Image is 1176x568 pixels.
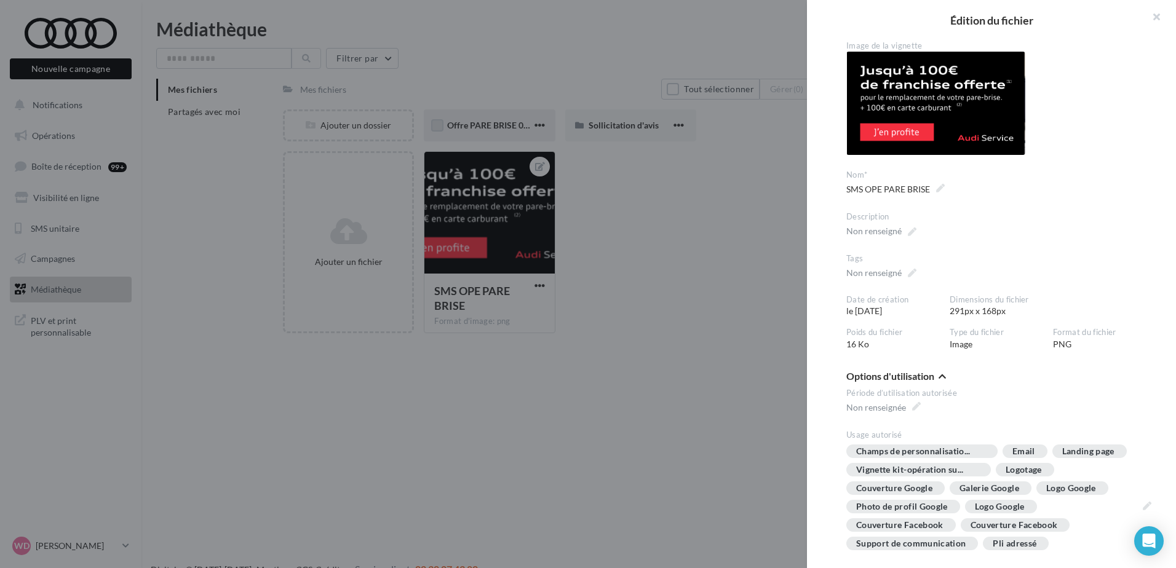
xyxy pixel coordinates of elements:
[856,447,985,456] span: Champs de personnalisatio...
[1134,526,1164,556] div: Open Intercom Messenger
[846,253,1146,264] div: Tags
[1053,327,1156,350] div: PNG
[993,539,1036,548] div: Pli adressé
[846,371,934,381] span: Options d'utilisation
[971,521,1058,530] div: Couverture Facebook
[827,15,1156,26] h2: Édition du fichier
[846,211,1146,223] div: Description
[846,388,1146,399] div: Période d’utilisation autorisée
[1053,327,1146,338] div: Format du fichier
[846,41,1146,52] div: Image de la vignette
[846,327,950,350] div: 16 Ko
[846,430,1146,441] div: Usage autorisé
[846,52,1025,155] img: SMS OPE PARE BRISE
[846,370,946,385] button: Options d'utilisation
[856,465,979,474] span: Vignette kit-opération su...
[1006,465,1042,475] div: Logotage
[846,267,902,279] div: Non renseigné
[950,294,1146,306] div: Dimensions du fichier
[1046,484,1096,493] div: Logo Google
[856,539,966,548] div: Support de communication
[856,502,948,511] div: Photo de profil Google
[1012,447,1035,456] div: Email
[856,521,944,530] div: Couverture Facebook
[950,294,1156,318] div: 291px x 168px
[950,327,1043,338] div: Type du fichier
[856,484,932,493] div: Couverture Google
[846,294,950,318] div: le [DATE]
[846,223,916,240] span: Non renseigné
[1062,447,1114,456] div: Landing page
[846,294,940,306] div: Date de création
[959,484,1019,493] div: Galerie Google
[950,327,1053,350] div: Image
[975,502,1025,511] div: Logo Google
[846,399,921,416] span: Non renseignée
[846,181,945,198] span: SMS OPE PARE BRISE
[846,327,940,338] div: Poids du fichier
